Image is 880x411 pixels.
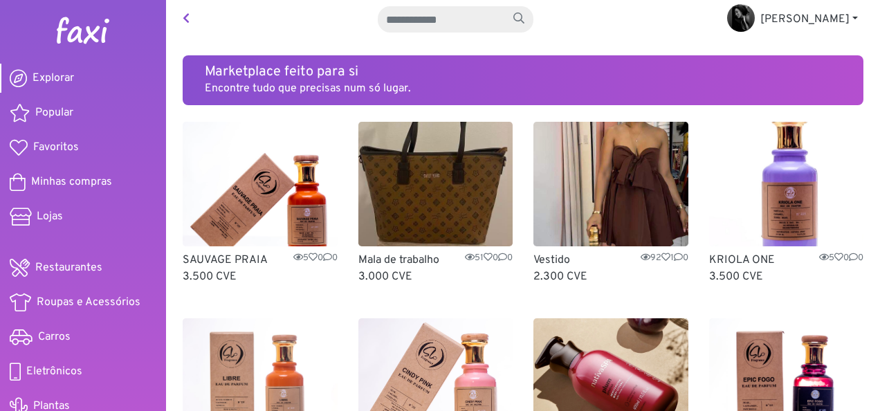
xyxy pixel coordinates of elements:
[33,139,79,156] span: Favoritos
[465,252,513,265] span: 51 0 0
[205,80,841,97] p: Encontre tudo que precisas num só lugar.
[35,104,73,121] span: Popular
[26,363,82,380] span: Eletrônicos
[709,122,864,285] a: KRIOLA ONE KRIOLA ONE500 3.500 CVE
[760,12,850,26] span: [PERSON_NAME]
[533,252,688,268] p: Vestido
[183,122,338,246] img: SAUVAGE PRAIA
[205,64,841,80] h5: Marketplace feito para si
[293,252,338,265] span: 5 0 0
[33,70,74,86] span: Explorar
[358,122,513,246] img: Mala de trabalho
[183,122,338,285] a: SAUVAGE PRAIA SAUVAGE PRAIA500 3.500 CVE
[358,122,513,285] a: Mala de trabalho Mala de trabalho5100 3.000 CVE
[31,174,112,190] span: Minhas compras
[358,252,513,268] p: Mala de trabalho
[819,252,863,265] span: 5 0 0
[533,122,688,246] img: Vestido
[716,6,869,33] a: [PERSON_NAME]
[37,294,140,311] span: Roupas e Acessórios
[709,252,864,268] p: KRIOLA ONE
[37,208,63,225] span: Lojas
[709,122,864,246] img: KRIOLA ONE
[183,268,338,285] p: 3.500 CVE
[641,252,688,265] span: 92 1 0
[358,268,513,285] p: 3.000 CVE
[38,329,71,345] span: Carros
[709,268,864,285] p: 3.500 CVE
[35,259,102,276] span: Restaurantes
[183,252,338,268] p: SAUVAGE PRAIA
[533,268,688,285] p: 2.300 CVE
[533,122,688,285] a: Vestido Vestido9210 2.300 CVE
